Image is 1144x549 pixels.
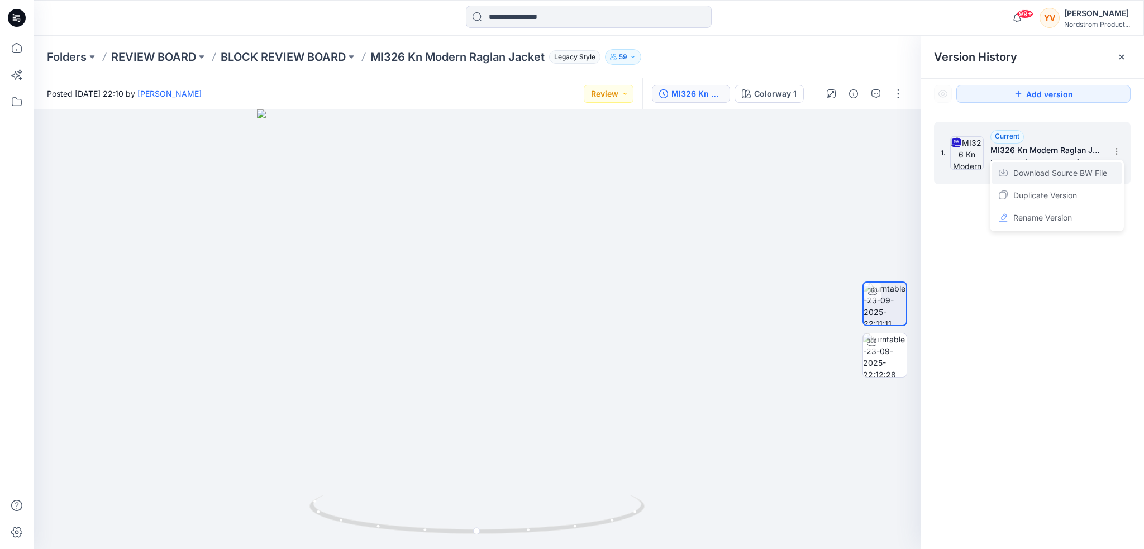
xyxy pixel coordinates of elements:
[1013,211,1072,225] span: Rename Version
[605,49,641,65] button: 59
[47,88,202,99] span: Posted [DATE] 22:10 by
[845,85,862,103] button: Details
[545,49,600,65] button: Legacy Style
[1013,166,1107,180] span: Download Source BW File
[864,283,906,325] img: turntable-23-09-2025-22:11:11
[735,85,804,103] button: Colorway 1
[941,148,946,158] span: 1.
[1017,9,1033,18] span: 99+
[652,85,730,103] button: MI326 Kn Modern Raglan Jacket
[990,157,1102,168] span: Posted by: Lizzie Jones
[1064,20,1130,28] div: Nordstrom Product...
[754,88,797,100] div: Colorway 1
[956,85,1131,103] button: Add version
[671,88,723,100] div: MI326 Kn Modern Raglan Jacket
[1040,8,1060,28] div: YV
[934,50,1017,64] span: Version History
[137,89,202,98] a: [PERSON_NAME]
[370,49,545,65] p: MI326 Kn Modern Raglan Jacket
[950,136,984,170] img: MI326 Kn Modern Raglan Jacket
[995,132,1019,140] span: Current
[1013,189,1077,202] span: Duplicate Version
[1064,7,1130,20] div: [PERSON_NAME]
[619,51,627,63] p: 59
[221,49,346,65] a: BLOCK REVIEW BOARD
[111,49,196,65] a: REVIEW BOARD
[934,85,952,103] button: Show Hidden Versions
[549,50,600,64] span: Legacy Style
[990,144,1102,157] h5: MI326 Kn Modern Raglan Jacket
[47,49,87,65] a: Folders
[863,333,907,377] img: turntable-23-09-2025-22:12:28
[1117,52,1126,61] button: Close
